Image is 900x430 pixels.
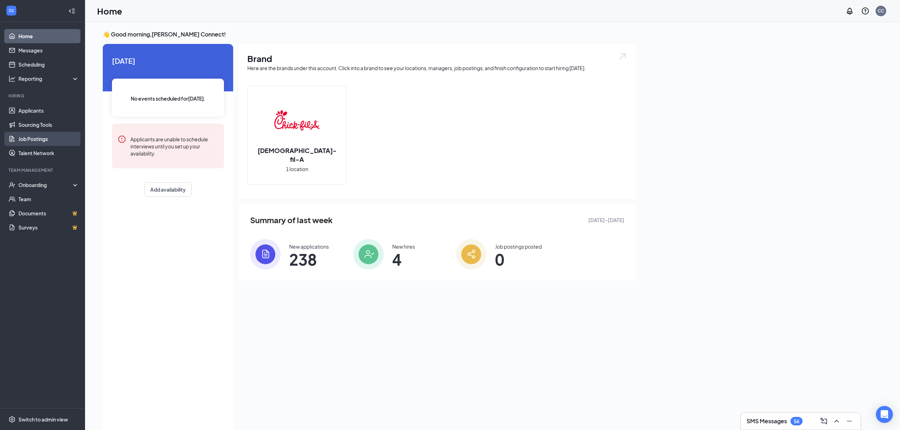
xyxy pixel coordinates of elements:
svg: Settings [9,416,16,423]
a: Sourcing Tools [18,118,79,132]
a: Applicants [18,103,79,118]
svg: QuestionInfo [861,7,870,15]
h3: 👋 Good morning, [PERSON_NAME] Connect ! [103,30,636,38]
button: Add availability [144,182,192,197]
span: [DATE] [112,55,224,66]
div: CC [878,8,884,14]
div: Applicants are unable to schedule interviews until you set up your availability. [130,135,218,157]
span: 4 [392,253,415,266]
div: Hiring [9,93,78,99]
div: Open Intercom Messenger [876,406,893,423]
span: 0 [495,253,542,266]
a: Job Postings [18,132,79,146]
h1: Home [97,5,122,17]
button: Minimize [844,415,855,427]
span: No events scheduled for [DATE] . [131,95,206,102]
svg: Analysis [9,75,16,82]
img: icon [456,239,486,270]
a: Team [18,192,79,206]
a: Scheduling [18,57,79,72]
svg: ChevronUp [832,417,841,425]
div: New hires [392,243,415,250]
svg: Collapse [68,7,75,15]
svg: WorkstreamLogo [8,7,15,14]
div: New applications [289,243,329,250]
svg: Error [118,135,126,143]
img: icon [250,239,281,270]
div: Onboarding [18,181,73,188]
div: Reporting [18,75,79,82]
h2: [DEMOGRAPHIC_DATA]-fil-A [248,146,346,164]
img: icon [353,239,384,270]
span: Summary of last week [250,214,333,226]
button: ComposeMessage [818,415,829,427]
a: Messages [18,43,79,57]
img: open.6027fd2a22e1237b5b06.svg [618,52,627,61]
h1: Brand [247,52,627,64]
div: 56 [794,418,799,424]
span: 1 location [286,165,308,173]
div: Job postings posted [495,243,542,250]
svg: Minimize [845,417,854,425]
a: Talent Network [18,146,79,160]
span: [DATE] - [DATE] [588,216,624,224]
button: ChevronUp [831,415,842,427]
h3: SMS Messages [747,417,787,425]
a: DocumentsCrown [18,206,79,220]
a: Home [18,29,79,43]
a: SurveysCrown [18,220,79,234]
img: Chick-fil-A [274,98,320,143]
div: Switch to admin view [18,416,68,423]
div: Team Management [9,167,78,173]
svg: ComposeMessage [820,417,828,425]
div: Here are the brands under this account. Click into a brand to see your locations, managers, job p... [247,64,627,72]
svg: Notifications [845,7,854,15]
span: 238 [289,253,329,266]
svg: UserCheck [9,181,16,188]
